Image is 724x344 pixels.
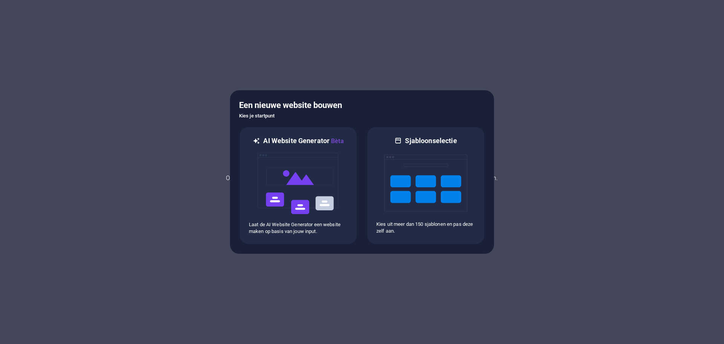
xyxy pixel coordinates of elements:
h6: AI Website Generator [263,136,344,146]
div: AI Website GeneratorBètaaiLaat de AI Website Generator een website maken op basis van jouw input. [239,126,357,245]
div: SjabloonselectieKies uit meer dan 150 sjablonen en pas deze zelf aan. [367,126,485,245]
p: Kies uit meer dan 150 sjablonen en pas deze zelf aan. [376,221,475,234]
span: Bèta [330,137,344,145]
p: Laat de AI Website Generator een website maken op basis van jouw input. [249,221,348,235]
h5: Een nieuwe website bouwen [239,99,485,111]
h6: Sjabloonselectie [405,136,457,145]
h6: Kies je startpunt [239,111,485,120]
img: ai [257,146,340,221]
